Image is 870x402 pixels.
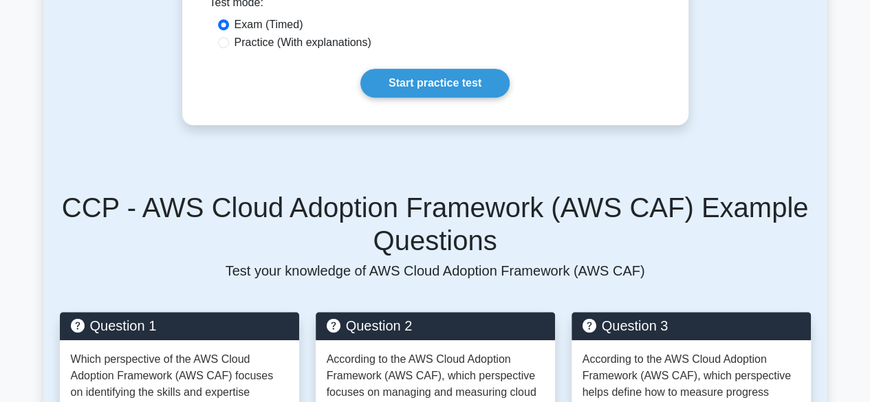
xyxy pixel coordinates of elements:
h5: CCP - AWS Cloud Adoption Framework (AWS CAF) Example Questions [60,191,811,257]
h5: Question 3 [583,317,800,334]
a: Start practice test [360,69,510,98]
p: Test your knowledge of AWS Cloud Adoption Framework (AWS CAF) [60,263,811,279]
h5: Question 2 [327,317,544,334]
label: Exam (Timed) [235,16,303,33]
label: Practice (With explanations) [235,34,371,51]
h5: Question 1 [71,317,288,334]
